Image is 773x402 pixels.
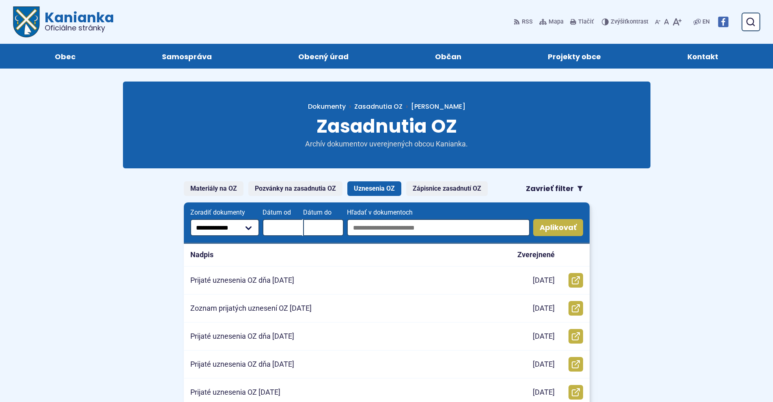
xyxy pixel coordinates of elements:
[549,17,564,27] span: Mapa
[190,250,213,260] p: Nadpis
[718,17,728,27] img: Prejsť na Facebook stránku
[687,44,718,69] span: Kontakt
[602,13,650,30] button: Zvýšiťkontrast
[611,19,648,26] span: kontrast
[400,44,497,69] a: Občan
[611,18,627,25] span: Zvýšiť
[190,304,312,313] p: Zoznam prijatých uznesení OZ [DATE]
[184,181,243,196] a: Materiály na OZ
[533,276,555,285] p: [DATE]
[435,44,461,69] span: Občan
[533,388,555,397] p: [DATE]
[533,304,555,313] p: [DATE]
[406,181,488,196] a: Zápisnice zasadnutí OZ
[517,250,555,260] p: Zverejnené
[671,13,683,30] button: Zväčšiť veľkosť písma
[701,17,711,27] a: EN
[190,360,294,369] p: Prijaté uznesenia OZ dňa [DATE]
[263,44,383,69] a: Obecný úrad
[533,360,555,369] p: [DATE]
[411,102,465,111] span: [PERSON_NAME]
[317,113,457,139] span: Zasadnutia OZ
[653,13,662,30] button: Zmenšiť veľkosť písma
[513,44,636,69] a: Projekty obce
[702,17,710,27] span: EN
[526,184,574,193] span: Zavrieť filter
[347,209,530,216] span: Hľadať v dokumentoch
[354,102,403,111] a: Zasadnutia OZ
[403,102,465,111] a: [PERSON_NAME]
[533,219,583,236] button: Aplikovať
[127,44,247,69] a: Samospráva
[55,44,75,69] span: Obec
[45,24,114,32] span: Oficiálne stránky
[538,13,565,30] a: Mapa
[578,19,594,26] span: Tlačiť
[248,181,342,196] a: Pozvánky na zasadnutia OZ
[190,332,294,341] p: Prijaté uznesenia OZ dňa [DATE]
[289,140,484,149] p: Archív dokumentov uverejnených obcou Kanianka.
[303,219,344,236] input: Dátum do
[263,209,303,216] span: Dátum od
[514,13,534,30] a: RSS
[190,276,294,285] p: Prijaté uznesenia OZ dňa [DATE]
[533,332,555,341] p: [DATE]
[662,13,671,30] button: Nastaviť pôvodnú veľkosť písma
[19,44,110,69] a: Obec
[298,44,349,69] span: Obecný úrad
[162,44,212,69] span: Samospráva
[303,209,344,216] span: Dátum do
[347,219,530,236] input: Hľadať v dokumentoch
[568,13,595,30] button: Tlačiť
[519,181,590,196] button: Zavrieť filter
[190,209,260,216] span: Zoradiť dokumenty
[308,102,346,111] span: Dokumenty
[548,44,601,69] span: Projekty obce
[263,219,303,236] input: Dátum od
[652,44,754,69] a: Kontakt
[308,102,354,111] a: Dokumenty
[40,11,114,32] span: Kanianka
[522,17,533,27] span: RSS
[347,181,401,196] a: Uznesenia OZ
[190,388,280,397] p: Prijaté uznesenia OZ [DATE]
[13,6,40,37] img: Prejsť na domovskú stránku
[190,219,260,236] select: Zoradiť dokumenty
[13,6,114,37] a: Logo Kanianka, prejsť na domovskú stránku.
